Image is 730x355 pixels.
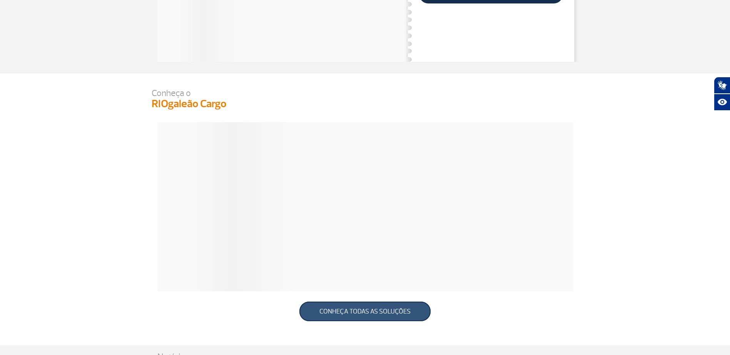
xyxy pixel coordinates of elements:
div: Plugin de acessibilidade da Hand Talk. [714,77,730,111]
button: Abrir recursos assistivos. [714,94,730,111]
p: Conheça o [152,89,579,98]
a: CONHEÇA TODAS AS SOLUÇÕES [299,302,431,321]
button: Abrir tradutor de língua de sinais. [714,77,730,94]
h3: RIOgaleão Cargo [152,98,579,111]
